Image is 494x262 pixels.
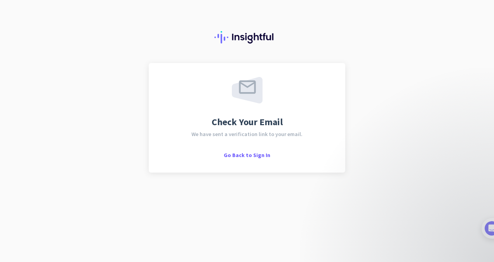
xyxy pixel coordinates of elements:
[214,31,280,44] img: Insightful
[212,117,283,127] span: Check Your Email
[232,77,263,103] img: email-sent
[224,152,270,159] span: Go Back to Sign In
[191,131,303,137] span: We have sent a verification link to your email.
